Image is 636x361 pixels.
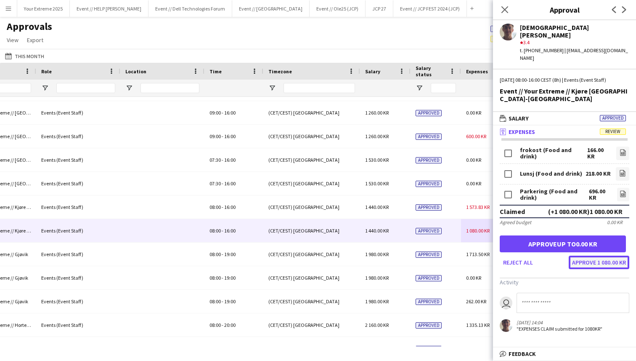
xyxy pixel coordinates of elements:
[365,322,389,328] span: 2 160.00 KR
[366,0,393,17] button: JCP 27
[36,101,120,124] div: Events (Event Staff)
[222,345,223,352] span: -
[416,204,442,211] span: Approved
[263,172,360,195] div: (CET/CEST) [GEOGRAPHIC_DATA]
[222,157,223,163] span: -
[209,133,221,139] span: 09:00
[3,51,46,61] button: This Month
[466,227,490,234] span: 1 080.00 KR
[416,84,423,92] button: Open Filter Menu
[416,181,442,187] span: Approved
[222,180,223,187] span: -
[224,251,236,257] span: 19:00
[224,298,236,305] span: 19:00
[490,24,555,32] span: 1092 of 1938
[466,68,488,75] span: Expenses
[589,188,612,201] div: 696.00 KR
[209,322,221,328] span: 08:00
[36,243,120,266] div: Events (Event Staff)
[263,195,360,219] div: (CET/CEST) [GEOGRAPHIC_DATA]
[224,110,236,116] span: 16:00
[500,256,536,269] button: Reject all
[268,68,292,75] span: Timezone
[365,204,389,210] span: 1 440.00 KR
[224,133,236,139] span: 16:00
[466,157,481,163] span: 0.00 KR
[222,227,223,234] span: -
[224,157,236,163] span: 16:00
[500,219,531,225] div: Agreed budget
[268,84,276,92] button: Open Filter Menu
[41,68,52,75] span: Role
[263,148,360,171] div: (CET/CEST) [GEOGRAPHIC_DATA]
[222,298,223,305] span: -
[520,39,629,46] div: 3.4
[284,83,355,93] input: Timezone Filter Input
[416,110,442,116] span: Approved
[232,0,310,17] button: Event // [GEOGRAPHIC_DATA]
[490,35,532,42] span: 100
[36,313,120,337] div: Events (Event Staff)
[263,337,360,360] div: (CET/CEST) [GEOGRAPHIC_DATA]
[416,275,442,281] span: Approved
[222,251,223,257] span: -
[263,101,360,124] div: (CET/CEST) [GEOGRAPHIC_DATA]
[466,251,490,257] span: 1 713.50 KR
[365,345,389,352] span: 2 160.00 KR
[365,298,389,305] span: 1 980.00 KR
[36,125,120,148] div: Events (Event Staff)
[587,147,612,160] div: 166.00 KR
[209,204,221,210] span: 08:00
[493,126,636,138] mat-expansion-panel-header: ExpensesReview
[209,68,222,75] span: Time
[224,227,236,234] span: 16:00
[365,275,389,281] span: 1 980.00 KR
[600,115,626,121] span: Approved
[569,256,629,269] button: Approve 1 080.00 KR
[365,227,389,234] span: 1 440.00 KR
[24,35,47,45] a: Export
[548,207,623,216] div: (+1 080.00 KR) 1 080.00 KR
[607,219,623,225] div: 0.00 KR
[466,133,486,139] span: 600.00 KR
[263,266,360,289] div: (CET/CEST) [GEOGRAPHIC_DATA]
[431,83,456,93] input: Salary status Filter Input
[520,188,589,201] div: Parkering (Food and drink)
[466,110,481,116] span: 0.00 KR
[365,251,389,257] span: 1 980.00 KR
[466,204,490,210] span: 1 573.83 KR
[36,337,120,360] div: Events (Event Staff)
[41,84,49,92] button: Open Filter Menu
[393,0,467,17] button: Event // JCP FEST 2024 (JCP)
[263,219,360,242] div: (CET/CEST) [GEOGRAPHIC_DATA]
[416,228,442,234] span: Approved
[27,36,43,44] span: Export
[17,0,70,17] button: Your Extreme 2025
[209,275,221,281] span: 08:00
[365,110,389,116] span: 1 260.00 KR
[222,110,223,116] span: -
[517,319,602,326] div: [DATE] 14:04
[209,298,221,305] span: 08:00
[493,112,636,125] mat-expansion-panel-header: SalaryApproved
[416,251,442,258] span: Approved
[466,180,481,187] span: 0.00 KR
[36,172,120,195] div: Events (Event Staff)
[263,243,360,266] div: (CET/CEST) [GEOGRAPHIC_DATA]
[500,207,525,216] div: Claimed
[310,0,366,17] button: Event // Ole25 (JCP)
[416,346,442,352] span: Approved
[263,290,360,313] div: (CET/CEST) [GEOGRAPHIC_DATA]
[416,65,446,78] span: Salary status
[520,24,629,39] div: [DEMOGRAPHIC_DATA][PERSON_NAME]
[509,350,536,358] span: Feedback
[493,138,636,343] div: ExpensesReview
[365,68,380,75] span: Salary
[517,326,602,332] div: "EXPENSES CLAIM submitted for 1080KR"
[36,266,120,289] div: Events (Event Staff)
[70,0,148,17] button: Event // HELP [PERSON_NAME]
[36,148,120,171] div: Events (Event Staff)
[224,345,236,352] span: 20:00
[416,157,442,163] span: Approved
[493,348,636,360] mat-expansion-panel-header: Feedback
